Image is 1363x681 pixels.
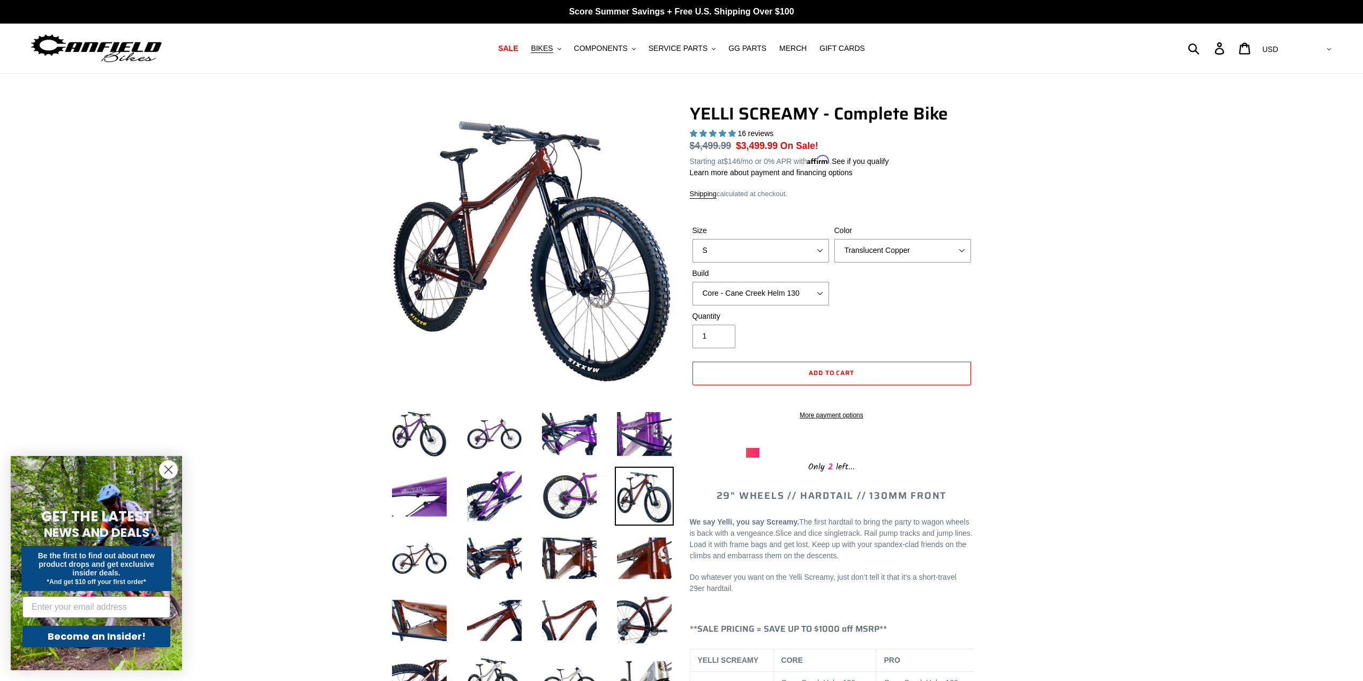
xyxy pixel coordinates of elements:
img: Load image into Gallery viewer, YELLI SCREAMY - Complete Bike [540,529,599,588]
div: Only left... [746,458,917,474]
span: GG PARTS [728,44,766,53]
img: Load image into Gallery viewer, YELLI SCREAMY - Complete Bike [390,405,449,463]
button: COMPONENTS [569,41,641,56]
s: $4,499.99 [690,140,732,151]
span: BIKES [531,44,553,53]
h1: YELLI SCREAMY - Complete Bike [690,103,974,124]
span: SALE [498,44,518,53]
input: Search [1194,36,1221,60]
span: GIFT CARDS [819,44,865,53]
label: Build [692,268,829,279]
span: 29" WHEELS // HARDTAIL // 130MM FRONT [717,488,947,503]
img: Load image into Gallery viewer, YELLI SCREAMY - Complete Bike [465,467,524,526]
div: calculated at checkout. [690,189,974,199]
button: SERVICE PARTS [643,41,721,56]
span: GET THE LATEST [41,507,152,526]
span: SERVICE PARTS [649,44,707,53]
span: 16 reviews [737,129,773,138]
p: Starting at /mo or 0% APR with . [690,153,889,167]
button: Become an Insider! [22,626,170,647]
label: Quantity [692,311,829,322]
img: Load image into Gallery viewer, YELLI SCREAMY - Complete Bike [540,591,599,650]
span: *And get $10 off your first order* [47,578,146,586]
span: $3,499.99 [736,140,778,151]
span: 5.00 stars [690,129,738,138]
img: Load image into Gallery viewer, YELLI SCREAMY - Complete Bike [465,405,524,463]
img: Load image into Gallery viewer, YELLI SCREAMY - Complete Bike [615,529,674,588]
span: $146 [724,157,740,166]
span: Affirm [807,155,830,164]
img: Load image into Gallery viewer, YELLI SCREAMY - Complete Bike [540,405,599,463]
span: On Sale! [780,139,818,153]
a: MERCH [774,41,812,56]
button: Add to cart [692,362,971,385]
a: GIFT CARDS [814,41,870,56]
img: Load image into Gallery viewer, YELLI SCREAMY - Complete Bike [615,405,674,463]
img: Load image into Gallery viewer, YELLI SCREAMY - Complete Bike [465,529,524,588]
img: Canfield Bikes [29,32,163,65]
span: 2 [825,460,836,474]
a: See if you qualify - Learn more about Affirm Financing (opens in modal) [832,157,889,166]
button: BIKES [525,41,566,56]
b: PRO [884,656,900,664]
img: Load image into Gallery viewer, YELLI SCREAMY - Complete Bike [390,467,449,526]
a: Shipping [690,190,717,199]
a: GG PARTS [723,41,772,56]
span: MERCH [779,44,807,53]
span: Do whatever you want on the Yelli Screamy, just don’t tell it that it’s a short-travel 29er hardt... [690,573,957,593]
h4: **SALE PRICING = SAVE UP TO $1000 off MSRP** [690,624,974,634]
img: Load image into Gallery viewer, YELLI SCREAMY - Complete Bike [615,591,674,650]
label: Size [692,225,829,236]
label: Color [834,225,971,236]
p: Slice and dice singletrack. Rail pump tracks and jump lines. Load it with frame bags and get lost... [690,517,974,562]
img: Load image into Gallery viewer, YELLI SCREAMY - Complete Bike [540,467,599,526]
a: More payment options [692,410,971,420]
b: We say Yelli, you say Screamy. [690,518,800,526]
b: YELLI SCREAMY [698,656,759,664]
span: Add to cart [809,368,855,378]
input: Enter your email address [22,596,170,618]
img: Load image into Gallery viewer, YELLI SCREAMY - Complete Bike [390,529,449,588]
button: Close dialog [159,460,178,479]
img: Load image into Gallery viewer, YELLI SCREAMY - Complete Bike [615,467,674,526]
img: Load image into Gallery viewer, YELLI SCREAMY - Complete Bike [465,591,524,650]
span: COMPONENTS [574,44,628,53]
span: NEWS AND DEALS [44,524,149,541]
span: The first hardtail to bring the party to wagon wheels is back with a vengeance. [690,518,969,537]
span: Be the first to find out about new product drops and get exclusive insider deals. [38,551,155,577]
a: SALE [493,41,523,56]
img: Load image into Gallery viewer, YELLI SCREAMY - Complete Bike [390,591,449,650]
a: Learn more about payment and financing options [690,168,853,177]
b: CORE [781,656,803,664]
